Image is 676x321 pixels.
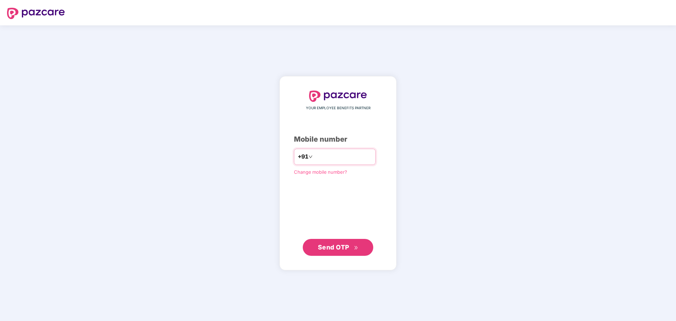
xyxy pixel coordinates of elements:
[298,152,308,161] span: +91
[318,243,349,251] span: Send OTP
[354,246,358,250] span: double-right
[306,105,370,111] span: YOUR EMPLOYEE BENEFITS PARTNER
[308,155,313,159] span: down
[309,91,367,102] img: logo
[7,8,65,19] img: logo
[303,239,373,256] button: Send OTPdouble-right
[294,134,382,145] div: Mobile number
[294,169,347,175] a: Change mobile number?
